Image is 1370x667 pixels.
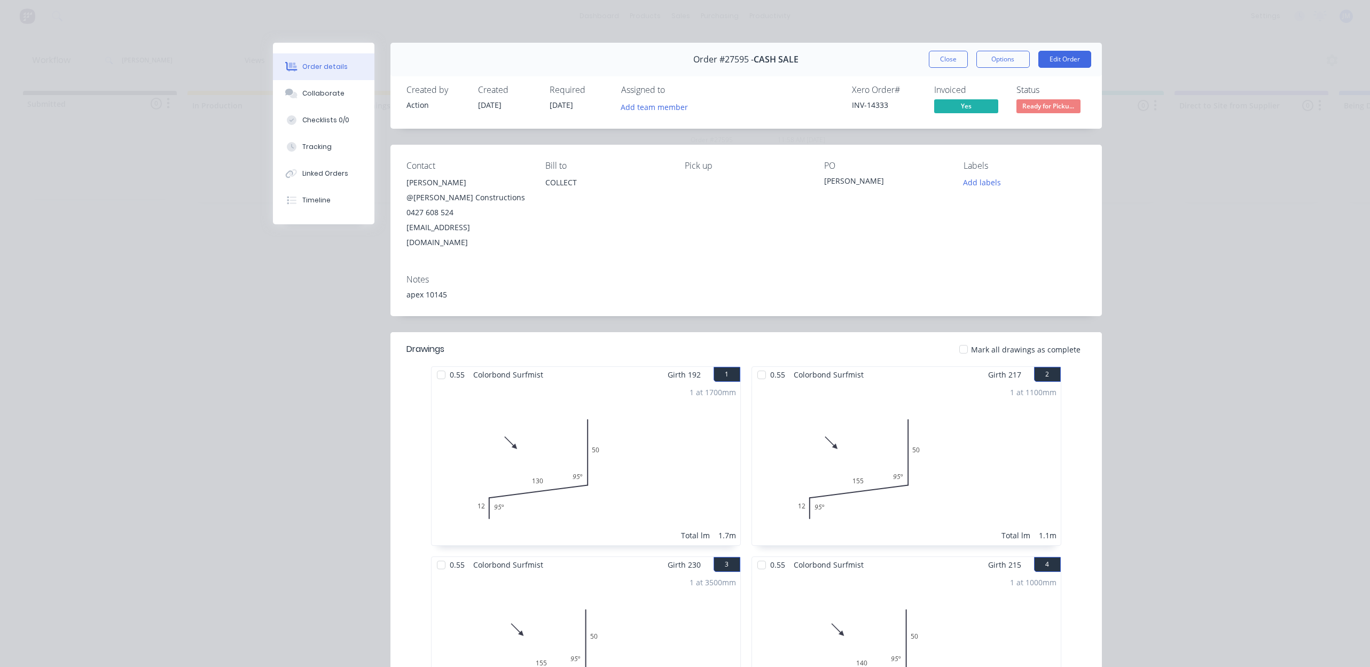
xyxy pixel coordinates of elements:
div: Pick up [685,161,807,171]
div: COLLECT [545,175,668,190]
div: Notes [406,274,1086,285]
div: Action [406,99,465,111]
div: Required [550,85,608,95]
button: Collaborate [273,80,374,107]
div: Created by [406,85,465,95]
div: Xero Order # [852,85,921,95]
div: apex 10145 [406,289,1086,300]
span: CASH SALE [754,54,798,65]
div: Order details [302,62,348,72]
span: Girth 217 [988,367,1021,382]
div: COLLECT [545,175,668,209]
button: Checklists 0/0 [273,107,374,134]
div: 1 at 1700mm [690,387,736,398]
div: Timeline [302,195,331,205]
span: Colorbond Surfmist [789,557,868,572]
span: [DATE] [478,100,502,110]
button: Tracking [273,134,374,160]
button: 3 [714,557,740,572]
div: Status [1016,85,1086,95]
div: 1 at 3500mm [690,577,736,588]
button: Add labels [958,175,1007,190]
div: [PERSON_NAME] @[PERSON_NAME] Constructions [406,175,529,205]
span: Ready for Picku... [1016,99,1081,113]
div: Total lm [681,530,710,541]
div: [PERSON_NAME] [824,175,946,190]
div: Tracking [302,142,332,152]
button: Close [929,51,968,68]
div: [PERSON_NAME] @[PERSON_NAME] Constructions0427 608 524[EMAIL_ADDRESS][DOMAIN_NAME] [406,175,529,250]
span: Colorbond Surfmist [789,367,868,382]
span: Yes [934,99,998,113]
div: PO [824,161,946,171]
div: Assigned to [621,85,728,95]
span: Girth 230 [668,557,701,572]
button: Timeline [273,187,374,214]
span: 0.55 [766,367,789,382]
span: Girth 192 [668,367,701,382]
span: Mark all drawings as complete [971,344,1081,355]
div: Labels [964,161,1086,171]
span: 0.55 [445,367,469,382]
button: Linked Orders [273,160,374,187]
span: Colorbond Surfmist [469,557,547,572]
span: 0.55 [766,557,789,572]
div: 0121555095º95º1 at 1100mmTotal lm1.1m [752,382,1061,545]
div: INV-14333 [852,99,921,111]
div: [EMAIL_ADDRESS][DOMAIN_NAME] [406,220,529,250]
button: Order details [273,53,374,80]
div: Linked Orders [302,169,348,178]
div: Contact [406,161,529,171]
button: Add team member [621,99,694,114]
div: 1 at 1000mm [1010,577,1056,588]
span: Girth 215 [988,557,1021,572]
span: Order #27595 - [693,54,754,65]
button: Add team member [615,99,693,114]
div: Collaborate [302,89,345,98]
div: Total lm [1001,530,1030,541]
button: 2 [1034,367,1061,382]
button: Ready for Picku... [1016,99,1081,115]
button: Options [976,51,1030,68]
button: 4 [1034,557,1061,572]
div: Drawings [406,343,444,356]
span: Colorbond Surfmist [469,367,547,382]
div: 0427 608 524 [406,205,529,220]
button: 1 [714,367,740,382]
div: Checklists 0/0 [302,115,349,125]
div: 0121305095º95º1 at 1700mmTotal lm1.7m [432,382,740,545]
span: 0.55 [445,557,469,572]
div: Bill to [545,161,668,171]
button: Edit Order [1038,51,1091,68]
div: 1.7m [718,530,736,541]
span: [DATE] [550,100,573,110]
div: 1.1m [1039,530,1056,541]
div: Invoiced [934,85,1004,95]
div: Created [478,85,537,95]
div: 1 at 1100mm [1010,387,1056,398]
